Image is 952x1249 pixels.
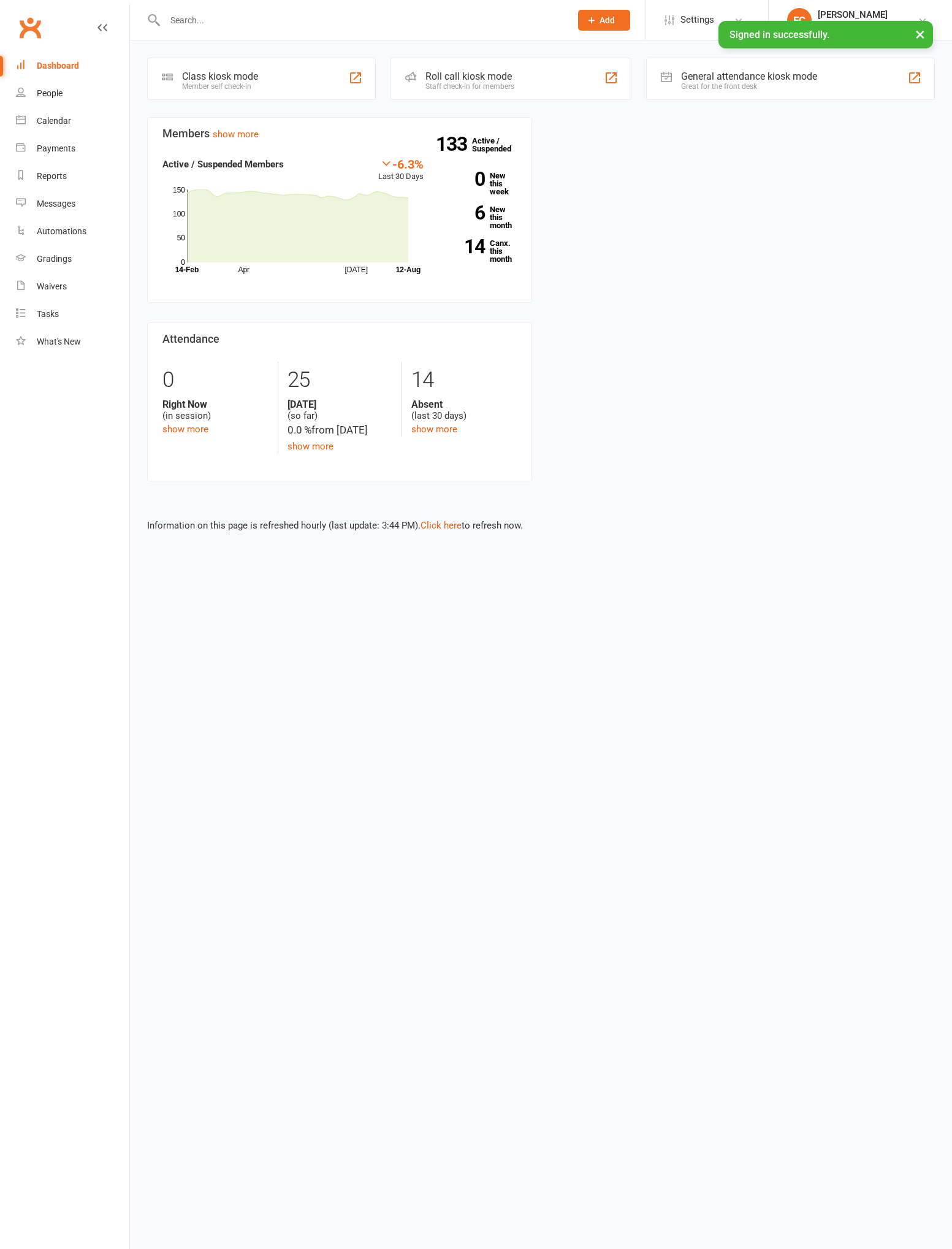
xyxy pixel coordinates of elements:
a: 133Active / Suspended [472,128,526,162]
h3: Members [162,128,517,140]
a: 0New this week [442,172,517,196]
div: Messages [37,199,75,208]
div: FC [787,8,812,32]
a: 14Canx. this month [442,239,517,263]
div: Member self check-in [182,82,258,91]
div: Great for the front desk [681,82,817,91]
span: Add [600,15,615,25]
strong: 14 [442,237,485,256]
strong: [DATE] [288,399,393,410]
a: Payments [16,135,129,162]
button: Add [578,10,630,31]
span: Signed in successfully. [729,29,829,40]
div: from [DATE] [288,422,393,438]
a: show more [288,441,333,452]
div: People [37,88,63,98]
div: Dashboard [37,61,79,71]
strong: 133 [436,135,472,153]
button: × [909,21,931,47]
div: Information on this page is refreshed hourly (last update: 3:44 PM). to refresh now. [130,501,952,533]
div: (in session) [162,399,268,422]
div: Waivers [37,281,67,291]
a: Reports [16,162,129,190]
div: Class kiosk mode [182,71,258,82]
a: Clubworx [15,12,45,43]
div: 0 [162,362,268,399]
a: Dashboard [16,52,129,80]
a: show more [411,424,457,435]
a: Gradings [16,245,129,273]
div: Calendar [37,116,71,126]
div: Roll call kiosk mode [425,71,514,82]
a: What's New [16,328,129,356]
div: Staff check-in for members [425,82,514,91]
a: Calendar [16,107,129,135]
a: Tasks [16,300,129,328]
div: 25 [288,362,393,399]
a: show more [213,129,259,140]
div: Last 30 Days [378,157,424,183]
a: People [16,80,129,107]
div: [PERSON_NAME] [818,9,902,20]
a: Messages [16,190,129,218]
div: 14 [411,362,517,399]
div: (so far) [288,399,393,422]
a: Click here [421,520,462,531]
div: Gradings [37,254,72,264]
div: Clinch Martial Arts Ltd [818,20,902,31]
strong: Absent [411,399,517,410]
div: (last 30 days) [411,399,517,422]
a: Waivers [16,273,129,300]
div: Automations [37,226,86,236]
a: 6New this month [442,205,517,229]
div: Tasks [37,309,59,319]
div: What's New [37,337,81,346]
strong: 6 [442,204,485,222]
a: Automations [16,218,129,245]
span: 0.0 % [288,424,311,436]
input: Search... [161,12,562,29]
strong: 0 [442,170,485,188]
strong: Active / Suspended Members [162,159,284,170]
a: show more [162,424,208,435]
div: Payments [37,143,75,153]
div: -6.3% [378,157,424,170]
span: Settings [680,6,714,34]
h3: Attendance [162,333,517,345]
div: General attendance kiosk mode [681,71,817,82]
strong: Right Now [162,399,268,410]
div: Reports [37,171,67,181]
